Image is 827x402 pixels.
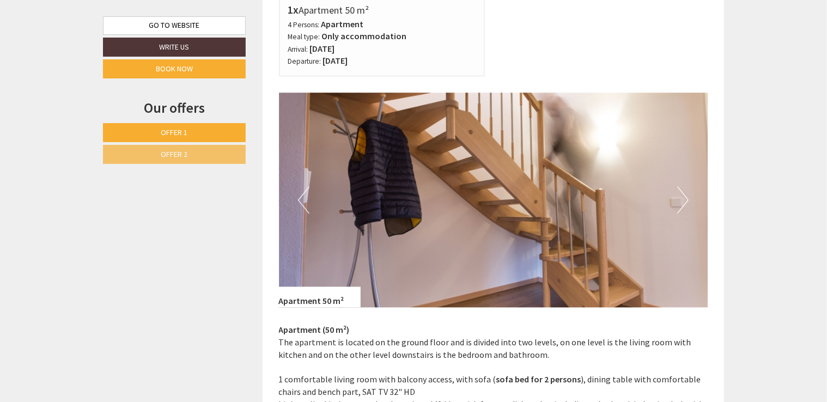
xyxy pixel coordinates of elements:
[288,45,308,54] small: Arrival:
[103,38,246,57] a: Write us
[17,32,121,41] div: Appartements [PERSON_NAME]
[103,98,246,118] div: Our offers
[195,9,234,27] div: [DATE]
[288,57,321,66] small: Departure:
[279,325,350,336] strong: Apartment (50 m²)
[379,287,429,306] button: Send
[677,187,689,214] button: Next
[17,53,121,61] small: 07:52
[310,43,335,54] b: [DATE]
[161,127,188,137] span: Offer 1
[321,19,364,29] b: Apartment
[161,149,188,159] span: Offer 2
[103,16,246,35] a: Go to website
[279,287,361,308] div: Apartment 50 m²
[322,31,407,41] b: Only accommodation
[9,30,126,63] div: Hello, how can we help you?
[496,374,581,385] strong: sofa bed for 2 persons
[288,3,299,16] b: 1x
[288,20,320,29] small: 4 Persons:
[323,56,348,66] b: [DATE]
[279,93,708,308] img: image
[298,187,309,214] button: Previous
[288,32,320,41] small: Meal type:
[288,2,476,18] div: Apartment 50 m²
[103,59,246,78] a: Book now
